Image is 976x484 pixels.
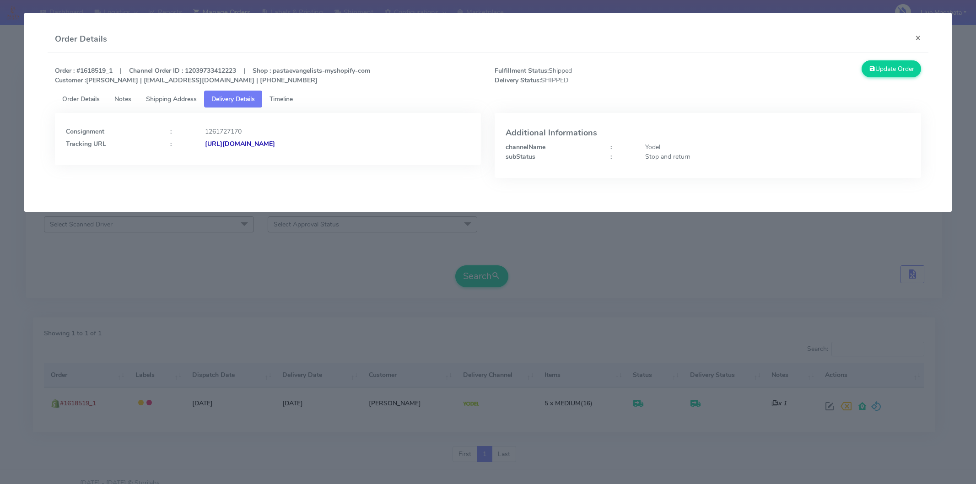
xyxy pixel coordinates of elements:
[638,152,917,161] div: Stop and return
[198,127,477,136] div: 1261727170
[638,142,917,152] div: Yodel
[506,152,535,161] strong: subStatus
[205,140,275,148] strong: [URL][DOMAIN_NAME]
[488,66,708,85] span: Shipped SHIPPED
[270,95,293,103] span: Timeline
[908,26,928,50] button: Close
[170,140,172,148] strong: :
[55,66,370,85] strong: Order : #1618519_1 | Channel Order ID : 12039733412223 | Shop : pastaevangelists-myshopify-com [P...
[495,66,549,75] strong: Fulfillment Status:
[610,143,612,151] strong: :
[55,91,921,108] ul: Tabs
[170,127,172,136] strong: :
[62,95,100,103] span: Order Details
[66,140,106,148] strong: Tracking URL
[506,129,910,138] h4: Additional Informations
[610,152,612,161] strong: :
[114,95,131,103] span: Notes
[495,76,541,85] strong: Delivery Status:
[506,143,545,151] strong: channelName
[55,76,86,85] strong: Customer :
[211,95,255,103] span: Delivery Details
[862,60,921,77] button: Update Order
[66,127,104,136] strong: Consignment
[146,95,197,103] span: Shipping Address
[55,33,107,45] h4: Order Details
